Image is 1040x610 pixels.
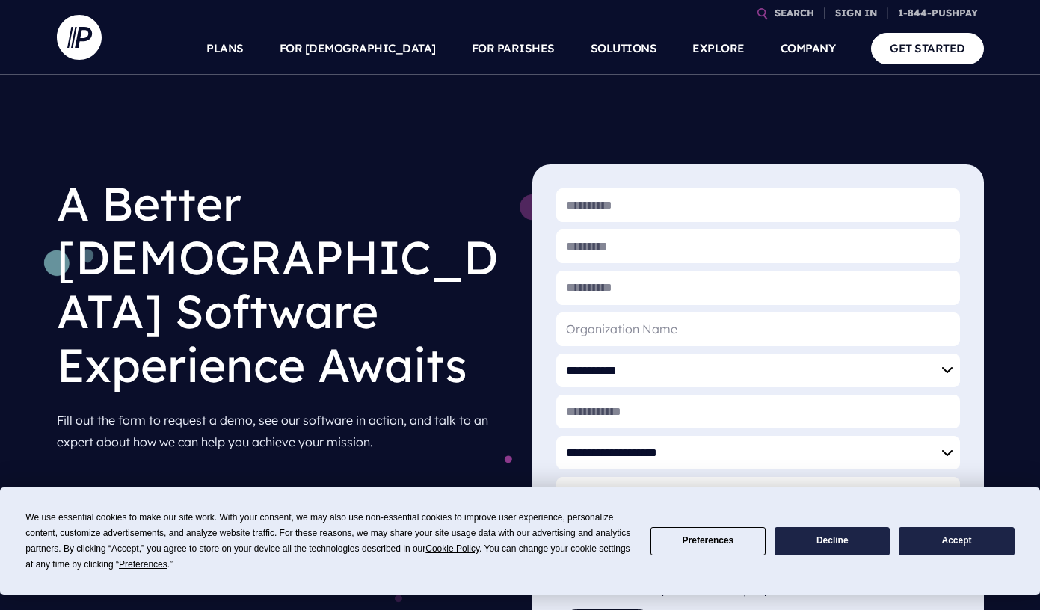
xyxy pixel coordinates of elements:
a: FOR [DEMOGRAPHIC_DATA] [280,22,436,75]
a: EXPLORE [692,22,745,75]
a: GET STARTED [871,33,984,64]
h1: A Better [DEMOGRAPHIC_DATA] Software Experience Awaits [57,164,508,404]
button: Accept [899,527,1014,556]
a: COMPANY [781,22,836,75]
a: SOLUTIONS [591,22,657,75]
span: Cookie Policy [425,543,479,554]
span: Preferences [119,559,167,570]
input: Organization Name [556,312,960,346]
button: Preferences [650,527,766,556]
div: We use essential cookies to make our site work. With your consent, we may also use non-essential ... [25,510,632,573]
a: PLANS [206,22,244,75]
p: Fill out the form to request a demo, see our software in action, and talk to an expert about how ... [57,404,508,459]
a: FOR PARISHES [472,22,555,75]
button: Decline [775,527,890,556]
